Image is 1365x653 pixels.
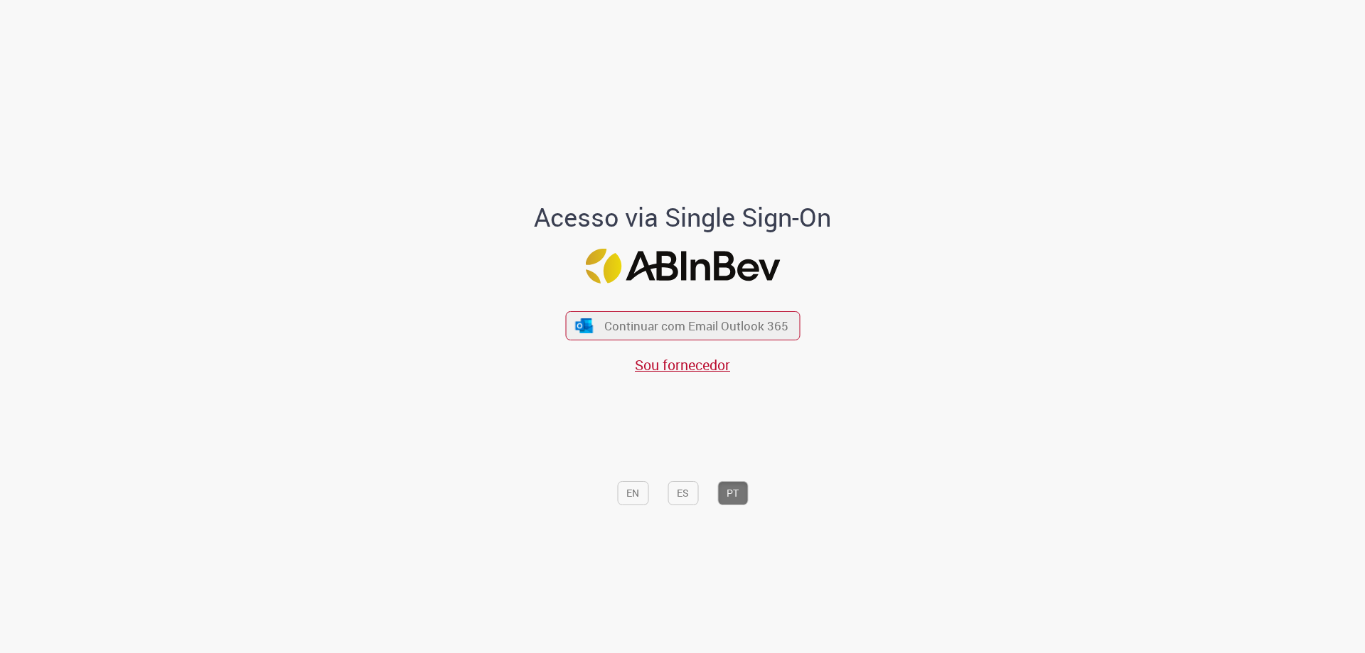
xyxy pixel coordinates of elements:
img: Logo ABInBev [585,249,780,284]
h1: Acesso via Single Sign-On [486,203,880,232]
button: ícone Azure/Microsoft 360 Continuar com Email Outlook 365 [565,311,800,340]
button: PT [717,481,748,505]
a: Sou fornecedor [635,355,730,374]
span: Continuar com Email Outlook 365 [604,318,788,334]
img: ícone Azure/Microsoft 360 [574,318,594,333]
button: EN [617,481,648,505]
button: ES [668,481,698,505]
